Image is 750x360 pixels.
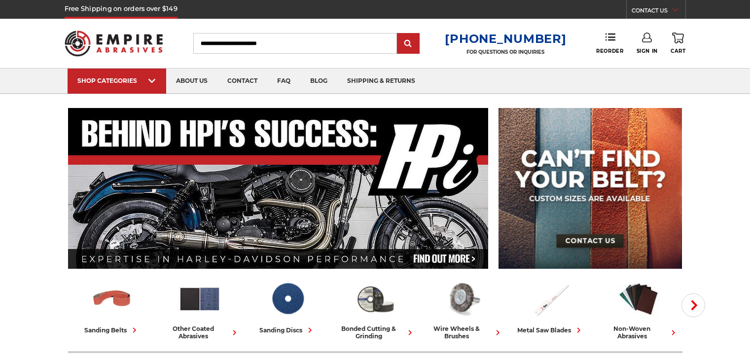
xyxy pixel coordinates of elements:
[423,278,503,340] a: wire wheels & brushes
[335,278,415,340] a: bonded cutting & grinding
[259,325,315,335] div: sanding discs
[166,69,217,94] a: about us
[300,69,337,94] a: blog
[529,278,572,320] img: Metal Saw Blades
[599,325,679,340] div: non-woven abrasives
[72,278,152,335] a: sanding belts
[617,278,660,320] img: Non-woven Abrasives
[248,278,327,335] a: sanding discs
[445,49,566,55] p: FOR QUESTIONS OR INQUIRIES
[68,108,489,269] img: Banner for an interview featuring Horsepower Inc who makes Harley performance upgrades featured o...
[596,33,623,54] a: Reorder
[217,69,267,94] a: contact
[398,34,418,54] input: Submit
[267,69,300,94] a: faq
[445,32,566,46] a: [PHONE_NUMBER]
[632,5,685,19] a: CONTACT US
[266,278,309,320] img: Sanding Discs
[160,278,240,340] a: other coated abrasives
[337,69,425,94] a: shipping & returns
[499,108,682,269] img: promo banner for custom belts.
[441,278,485,320] img: Wire Wheels & Brushes
[178,278,221,320] img: Other Coated Abrasives
[65,24,163,63] img: Empire Abrasives
[511,278,591,335] a: metal saw blades
[599,278,679,340] a: non-woven abrasives
[90,278,134,320] img: Sanding Belts
[681,293,705,317] button: Next
[335,325,415,340] div: bonded cutting & grinding
[77,77,156,84] div: SHOP CATEGORIES
[354,278,397,320] img: Bonded Cutting & Grinding
[84,325,140,335] div: sanding belts
[160,325,240,340] div: other coated abrasives
[596,48,623,54] span: Reorder
[671,33,685,54] a: Cart
[517,325,584,335] div: metal saw blades
[637,48,658,54] span: Sign In
[423,325,503,340] div: wire wheels & brushes
[671,48,685,54] span: Cart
